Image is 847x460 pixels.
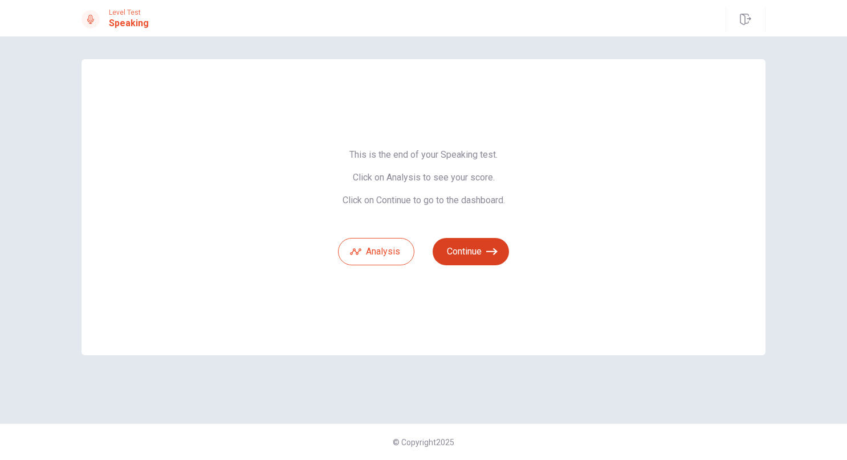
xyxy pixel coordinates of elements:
[338,149,509,206] span: This is the end of your Speaking test. Click on Analysis to see your score. Click on Continue to ...
[393,438,454,447] span: © Copyright 2025
[109,9,149,17] span: Level Test
[338,238,414,265] button: Analysis
[109,17,149,30] h1: Speaking
[433,238,509,265] button: Continue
